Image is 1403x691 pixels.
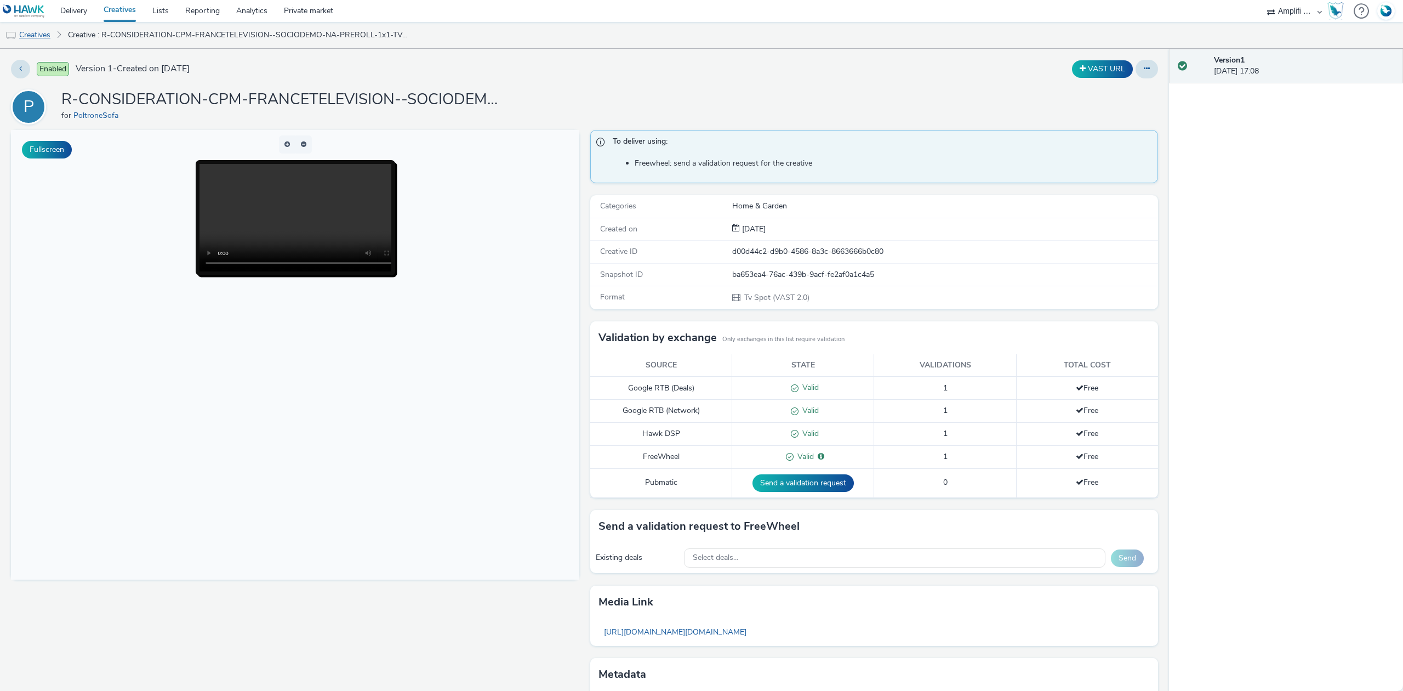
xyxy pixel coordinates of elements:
[1069,60,1136,78] div: Duplicate the creative as a VAST URL
[598,666,646,683] h3: Metadata
[732,269,1157,280] div: ba653ea4-76ac-439b-9acf-fe2af0a1c4a5
[943,383,948,393] span: 1
[600,269,643,280] span: Snapshot ID
[1378,3,1394,19] img: Account FR
[1076,477,1098,488] span: Free
[1076,405,1098,416] span: Free
[61,110,73,121] span: for
[740,224,766,234] span: [DATE]
[1076,383,1098,393] span: Free
[752,474,854,492] button: Send a validation request
[600,224,637,234] span: Created on
[600,201,636,211] span: Categories
[22,141,72,158] button: Fullscreen
[943,451,948,462] span: 1
[1327,2,1348,20] a: Hawk Academy
[73,110,123,121] a: PoltroneSofa
[1076,451,1098,462] span: Free
[590,354,732,377] th: Source
[943,405,948,416] span: 1
[613,136,1147,150] span: To deliver using:
[600,246,637,257] span: Creative ID
[693,553,738,563] span: Select deals...
[1072,60,1133,78] button: VAST URL
[596,552,679,563] div: Existing deals
[732,354,874,377] th: State
[794,451,814,462] span: Valid
[1016,354,1158,377] th: Total cost
[943,477,948,488] span: 0
[590,445,732,468] td: FreeWheel
[799,405,819,416] span: Valid
[598,330,717,346] h3: Validation by exchange
[62,22,413,48] a: Creative : R-CONSIDERATION-CPM-FRANCETELEVISION--SOCIODEMO-NA-PREROLL-1x1-TV-15s-V2_2025-09-29_W40
[943,428,948,439] span: 1
[598,518,800,535] h3: Send a validation request to FreeWheel
[1076,428,1098,439] span: Free
[1327,2,1344,20] img: Hawk Academy
[590,377,732,400] td: Google RTB (Deals)
[11,101,50,112] a: P
[3,4,45,18] img: undefined Logo
[76,63,190,75] span: Version 1 - Created on [DATE]
[799,428,819,439] span: Valid
[743,292,809,303] span: Tv Spot (VAST 2.0)
[590,423,732,446] td: Hawk DSP
[1214,55,1245,65] strong: Version 1
[635,158,1153,169] li: Freewheel: send a validation request for the creative
[1111,550,1144,567] button: Send
[5,30,16,41] img: tv
[874,354,1016,377] th: Validations
[799,382,819,393] span: Valid
[590,468,732,497] td: Pubmatic
[732,246,1157,257] div: d00d44c2-d9b0-4586-8a3c-8663666b0c80
[37,62,69,76] span: Enabled
[61,89,500,110] h1: R-CONSIDERATION-CPM-FRANCETELEVISION--SOCIODEMO-NA-PREROLL-1x1-TV-15s-V2_2025-09-29_W40
[600,292,625,302] span: Format
[722,335,845,344] small: Only exchanges in this list require validation
[1214,55,1394,77] div: [DATE] 17:08
[590,400,732,423] td: Google RTB (Network)
[24,92,34,122] div: P
[732,201,1157,212] div: Home & Garden
[598,594,653,610] h3: Media link
[598,621,752,643] a: [URL][DOMAIN_NAME][DOMAIN_NAME]
[740,224,766,235] div: Creation 29 September 2025, 17:08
